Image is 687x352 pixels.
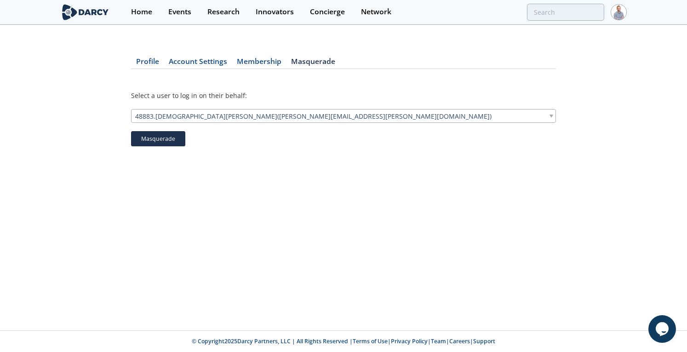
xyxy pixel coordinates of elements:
[131,8,152,16] div: Home
[207,8,240,16] div: Research
[361,8,391,16] div: Network
[25,337,662,346] p: © Copyright 2025 Darcy Partners, LLC | All Rights Reserved | | | | |
[473,337,495,345] a: Support
[527,4,604,21] input: Advanced Search
[286,58,340,69] a: Masquerade
[310,8,345,16] div: Concierge
[611,4,627,20] img: Profile
[449,337,470,345] a: Careers
[131,109,556,123] div: 48883.[DEMOGRAPHIC_DATA][PERSON_NAME]([PERSON_NAME][EMAIL_ADDRESS][PERSON_NAME][DOMAIN_NAME])
[168,8,191,16] div: Events
[131,58,164,69] a: Profile
[131,92,556,100] div: Select a user to log in on their behalf:
[431,337,446,345] a: Team
[391,337,428,345] a: Privacy Policy
[353,337,388,345] a: Terms of Use
[131,131,185,147] button: Masquerade
[60,4,110,20] img: logo-wide.svg
[648,315,678,343] iframe: chat widget
[164,58,232,69] a: Account Settings
[232,58,286,69] a: Membership
[135,110,492,122] span: 48883 . [DEMOGRAPHIC_DATA][PERSON_NAME] ( [PERSON_NAME][EMAIL_ADDRESS][PERSON_NAME][DOMAIN_NAME] )
[256,8,294,16] div: Innovators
